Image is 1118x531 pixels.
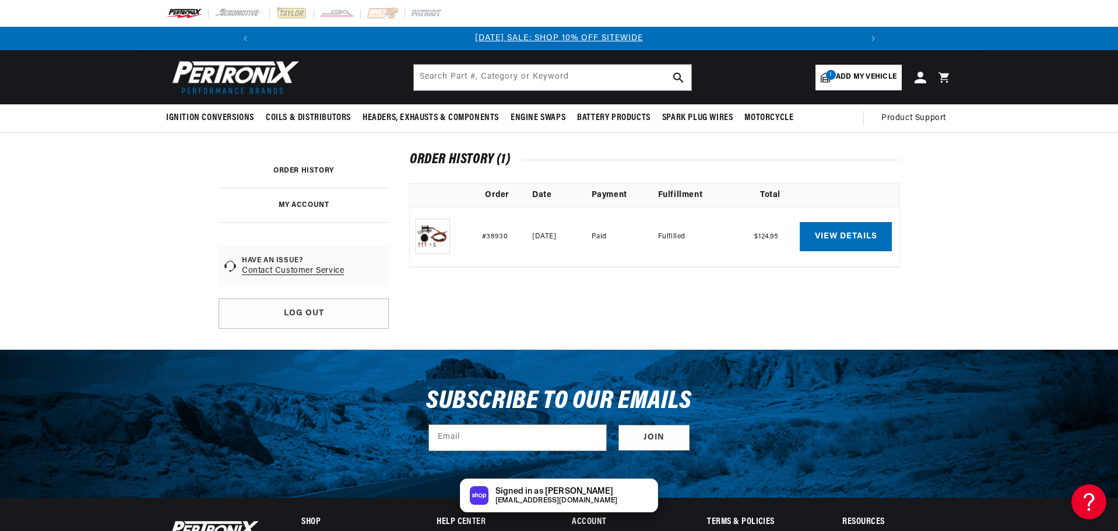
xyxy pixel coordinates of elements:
[410,154,899,166] h1: Order history (1)
[571,104,656,132] summary: Battery Products
[257,32,862,45] div: Announcement
[592,184,658,207] th: Payment
[462,184,532,207] th: Order
[166,57,300,97] img: Pertronix
[836,72,896,83] span: Add my vehicle
[257,32,862,45] div: 1 of 3
[414,65,691,90] input: Search Part #, Category or Keyword
[511,112,565,124] span: Engine Swaps
[166,112,254,124] span: Ignition Conversions
[618,425,690,451] button: Subscribe
[234,27,257,50] button: Translation missing: en.sections.announcements.previous_announcement
[815,65,902,90] a: 1Add my vehicle
[741,184,800,207] th: Total
[279,202,329,209] a: MY ACCOUNT
[666,65,691,90] button: search button
[462,207,532,267] td: #38930
[862,27,885,50] button: Translation missing: en.sections.announcements.next_announcement
[658,184,741,207] th: Fulfillment
[260,104,357,132] summary: Coils & Distributors
[739,104,799,132] summary: Motorcycle
[219,298,389,329] a: Log out
[662,112,733,124] span: Spark Plug Wires
[426,391,692,413] h3: Subscribe to our emails
[363,112,499,124] span: Headers, Exhausts & Components
[881,104,952,132] summary: Product Support
[266,112,351,124] span: Coils & Distributors
[475,34,643,43] a: [DATE] SALE: SHOP 10% OFF SITEWIDE
[656,104,739,132] summary: Spark Plug Wires
[826,70,836,80] span: 1
[744,112,793,124] span: Motorcycle
[242,265,344,277] a: Contact Customer Service
[532,184,592,207] th: Date
[429,425,606,451] input: Email
[881,112,946,125] span: Product Support
[242,256,344,266] div: HAVE AN ISSUE?
[658,207,741,267] td: Fulfilled
[741,207,800,267] td: $124.95
[592,207,658,267] td: Paid
[577,112,651,124] span: Battery Products
[273,167,334,174] a: ORDER HISTORY
[166,104,260,132] summary: Ignition Conversions
[505,104,571,132] summary: Engine Swaps
[357,104,505,132] summary: Headers, Exhausts & Components
[800,222,892,251] a: View details
[415,219,450,254] img: PerTronix 1261 Ignitor® Ford 6 cyl Electronic Ignition Conversion Kit
[137,27,981,50] slideshow-component: Translation missing: en.sections.announcements.announcement_bar
[532,233,557,240] time: [DATE]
